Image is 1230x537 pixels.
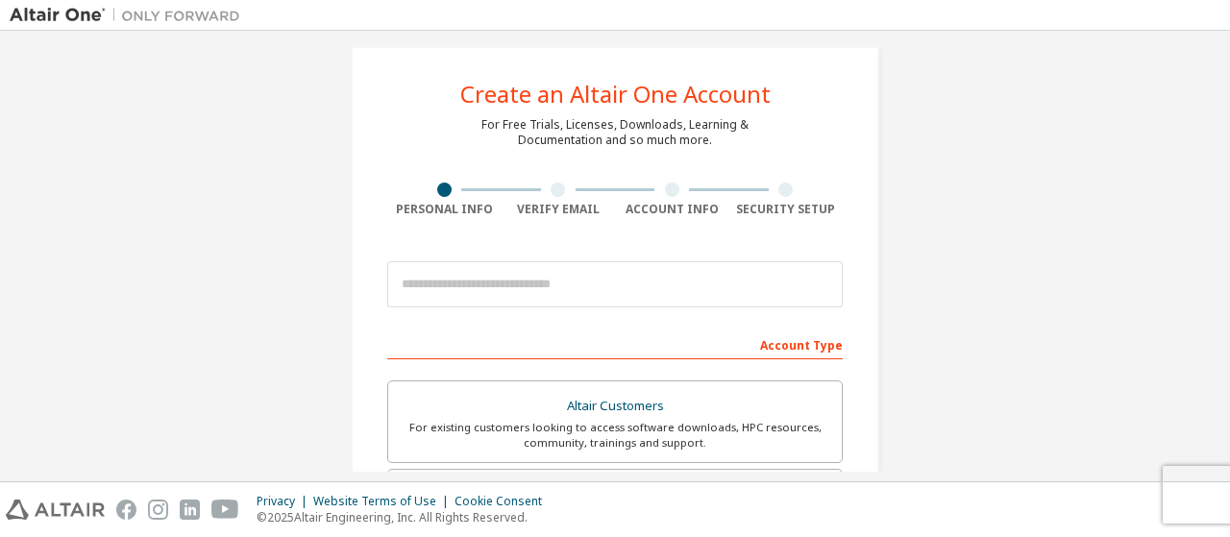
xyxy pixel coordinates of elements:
[729,202,844,217] div: Security Setup
[502,202,616,217] div: Verify Email
[455,494,553,509] div: Cookie Consent
[257,494,313,509] div: Privacy
[460,83,771,106] div: Create an Altair One Account
[6,500,105,520] img: altair_logo.svg
[116,500,136,520] img: facebook.svg
[400,393,830,420] div: Altair Customers
[387,329,843,359] div: Account Type
[257,509,553,525] p: © 2025 Altair Engineering, Inc. All Rights Reserved.
[313,494,455,509] div: Website Terms of Use
[211,500,239,520] img: youtube.svg
[400,420,830,451] div: For existing customers looking to access software downloads, HPC resources, community, trainings ...
[481,117,749,148] div: For Free Trials, Licenses, Downloads, Learning & Documentation and so much more.
[10,6,250,25] img: Altair One
[180,500,200,520] img: linkedin.svg
[387,202,502,217] div: Personal Info
[615,202,729,217] div: Account Info
[148,500,168,520] img: instagram.svg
